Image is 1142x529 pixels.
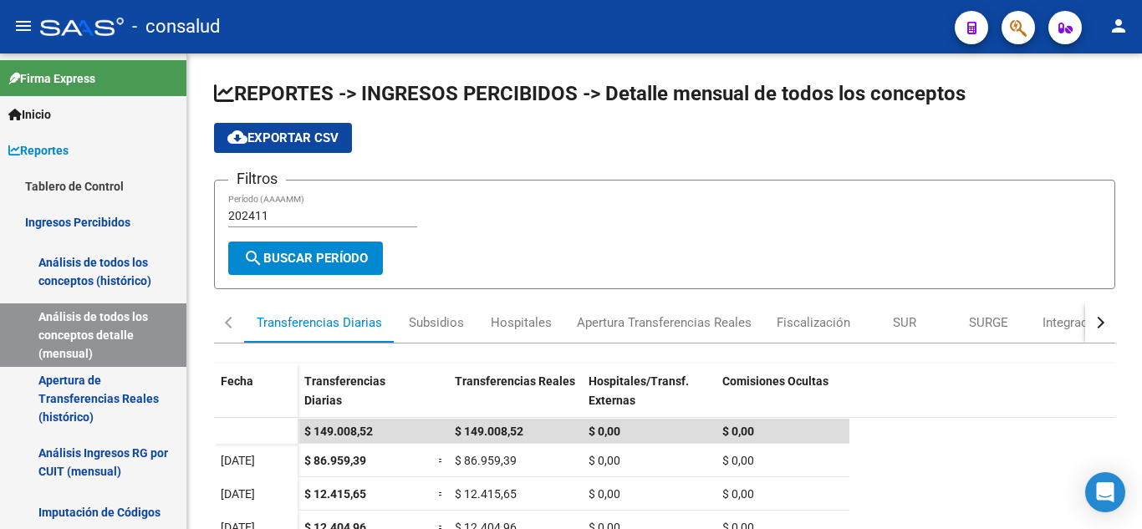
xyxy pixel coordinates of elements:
[227,127,247,147] mat-icon: cloud_download
[221,487,255,501] span: [DATE]
[228,242,383,275] button: Buscar Período
[722,487,754,501] span: $ 0,00
[448,364,582,434] datatable-header-cell: Transferencias Reales
[893,313,916,332] div: SUR
[491,313,552,332] div: Hospitales
[589,374,689,407] span: Hospitales/Transf. Externas
[455,454,517,467] span: $ 86.959,39
[132,8,220,45] span: - consalud
[409,313,464,332] div: Subsidios
[221,374,253,388] span: Fecha
[257,313,382,332] div: Transferencias Diarias
[304,374,385,407] span: Transferencias Diarias
[722,454,754,467] span: $ 0,00
[214,123,352,153] button: Exportar CSV
[455,487,517,501] span: $ 12.415,65
[722,374,828,388] span: Comisiones Ocultas
[304,487,366,501] span: $ 12.415,65
[8,69,95,88] span: Firma Express
[298,364,431,434] datatable-header-cell: Transferencias Diarias
[577,313,752,332] div: Apertura Transferencias Reales
[1109,16,1129,36] mat-icon: person
[582,364,716,434] datatable-header-cell: Hospitales/Transf. Externas
[1043,313,1105,332] div: Integración
[589,425,620,438] span: $ 0,00
[214,364,298,434] datatable-header-cell: Fecha
[722,425,754,438] span: $ 0,00
[438,454,445,467] span: =
[1085,472,1125,512] div: Open Intercom Messenger
[589,487,620,501] span: $ 0,00
[243,248,263,268] mat-icon: search
[228,167,286,191] h3: Filtros
[455,374,575,388] span: Transferencias Reales
[227,130,339,145] span: Exportar CSV
[221,454,255,467] span: [DATE]
[13,16,33,36] mat-icon: menu
[243,251,368,266] span: Buscar Período
[214,82,966,105] span: REPORTES -> INGRESOS PERCIBIDOS -> Detalle mensual de todos los conceptos
[8,141,69,160] span: Reportes
[716,364,849,434] datatable-header-cell: Comisiones Ocultas
[304,454,366,467] span: $ 86.959,39
[777,313,850,332] div: Fiscalización
[969,313,1008,332] div: SURGE
[438,487,445,501] span: =
[589,454,620,467] span: $ 0,00
[304,425,373,438] span: $ 149.008,52
[8,105,51,124] span: Inicio
[455,425,523,438] span: $ 149.008,52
